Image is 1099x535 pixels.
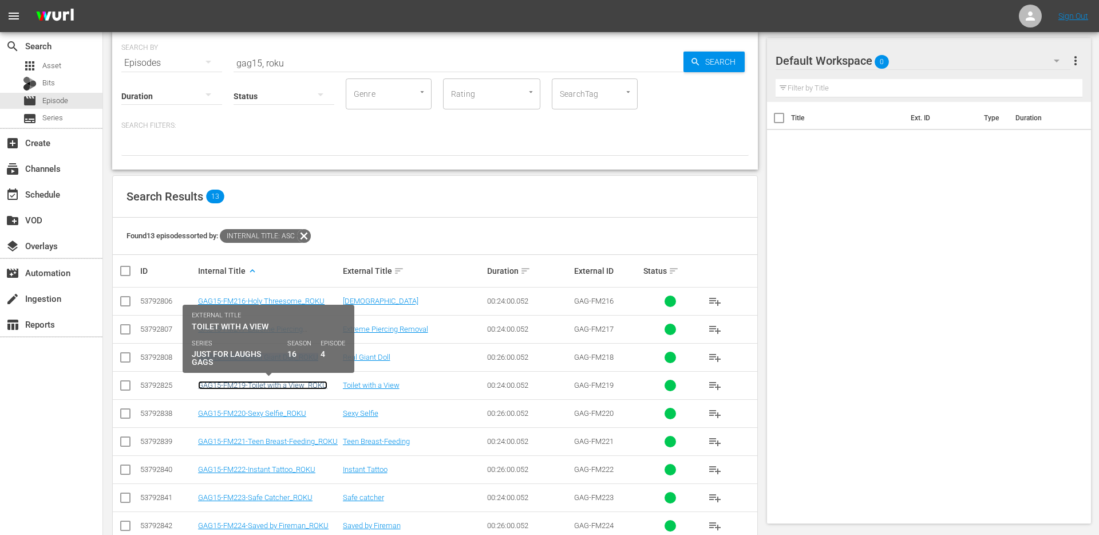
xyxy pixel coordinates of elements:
[977,102,1009,134] th: Type
[140,297,195,305] div: 53792806
[487,325,571,333] div: 00:24:00.052
[875,50,889,74] span: 0
[417,86,428,97] button: Open
[643,264,698,278] div: Status
[708,407,722,420] span: playlist_add
[394,266,404,276] span: sort
[6,40,19,53] span: Search
[574,521,614,530] span: GAG-FM224
[487,297,571,305] div: 00:24:00.052
[140,521,195,530] div: 53792842
[669,266,679,276] span: sort
[126,190,203,203] span: Search Results
[487,437,571,446] div: 00:24:00.052
[140,437,195,446] div: 53792839
[343,325,428,333] a: Extreme Piercing Removal
[574,437,614,446] span: GAG-FM221
[7,9,21,23] span: menu
[198,297,325,305] a: GAG15-FM216-Holy Threesome_ROKU
[42,60,61,72] span: Asset
[343,465,388,474] a: Instant Tattoo
[42,77,55,89] span: Bits
[343,264,484,278] div: External Title
[6,162,19,176] span: Channels
[140,409,195,418] div: 53792838
[42,112,63,124] span: Series
[623,86,634,97] button: Open
[206,190,224,203] span: 13
[701,428,729,455] button: playlist_add
[140,353,195,361] div: 53792808
[487,409,571,418] div: 00:26:00.052
[701,316,729,343] button: playlist_add
[198,381,327,390] a: GAG15-FM219-Toilet with a View_ROKU
[701,372,729,399] button: playlist_add
[6,188,19,202] span: Schedule
[6,292,19,306] span: Ingestion
[1058,11,1088,21] a: Sign Out
[708,491,722,505] span: playlist_add
[343,297,418,305] a: [DEMOGRAPHIC_DATA]
[791,102,904,134] th: Title
[708,435,722,449] span: playlist_add
[121,121,749,131] p: Search Filters:
[6,266,19,280] span: Automation
[487,381,571,390] div: 00:24:00.052
[27,3,82,30] img: ans4CAIJ8jUAAAAAAAAAAAAAAAAAAAAAAAAgQb4GAAAAAAAAAAAAAAAAAAAAAAAAJMjXAAAAAAAAAAAAAAAAAAAAAAAAgAT5G...
[701,288,729,315] button: playlist_add
[701,344,729,371] button: playlist_add
[1069,47,1082,74] button: more_vert
[198,325,303,342] a: GAG15-FM217-Extreme Piercing Removal_ROKU
[487,465,571,474] div: 00:26:00.052
[343,437,410,446] a: Teen Breast-Feeding
[220,229,297,243] span: Internal Title: asc
[23,94,37,108] span: Episode
[683,52,745,72] button: Search
[343,493,384,502] a: Safe catcher
[701,456,729,483] button: playlist_add
[708,463,722,477] span: playlist_add
[904,102,977,134] th: Ext. ID
[198,264,339,278] div: Internal Title
[574,381,614,390] span: GAG-FM219
[198,493,313,502] a: GAG15-FM223-Safe Catcher_ROKU
[198,465,315,474] a: GAG15-FM222-Instant Tattoo_ROKU
[23,112,37,125] span: Series
[574,409,614,418] span: GAG-FM220
[1009,102,1077,134] th: Duration
[487,493,571,502] div: 00:24:00.052
[140,381,195,390] div: 53792825
[121,47,222,79] div: Episodes
[6,214,19,227] span: VOD
[701,52,745,72] span: Search
[487,264,571,278] div: Duration
[708,519,722,533] span: playlist_add
[574,465,614,474] span: GAG-FM222
[140,266,195,276] div: ID
[701,400,729,427] button: playlist_add
[343,409,378,418] a: Sexy Selfie
[708,322,722,336] span: playlist_add
[6,239,19,253] span: Overlays
[701,484,729,512] button: playlist_add
[776,45,1070,77] div: Default Workspace
[574,297,614,305] span: GAG-FM216
[343,353,390,361] a: Real Giant Doll
[343,521,401,530] a: Saved by Fireman
[198,409,306,418] a: GAG15-FM220-Sexy Selfie_ROKU
[126,231,311,240] span: Found 13 episodes sorted by:
[198,521,329,530] a: GAG15-FM224-Saved by Fireman_ROKU
[6,318,19,332] span: Reports
[42,95,68,107] span: Episode
[574,353,614,361] span: GAG-FM218
[23,77,37,91] div: Bits
[247,266,258,276] span: keyboard_arrow_up
[140,465,195,474] div: 53792840
[140,493,195,502] div: 53792841
[198,353,318,361] a: GAG15-FM218-Real Giant Doll_ROKU
[487,353,571,361] div: 00:26:00.052
[574,493,614,502] span: GAG-FM223
[23,59,37,73] span: Asset
[487,521,571,530] div: 00:26:00.052
[198,437,338,446] a: GAG15-FM221-Teen Breast-Feeding_ROKU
